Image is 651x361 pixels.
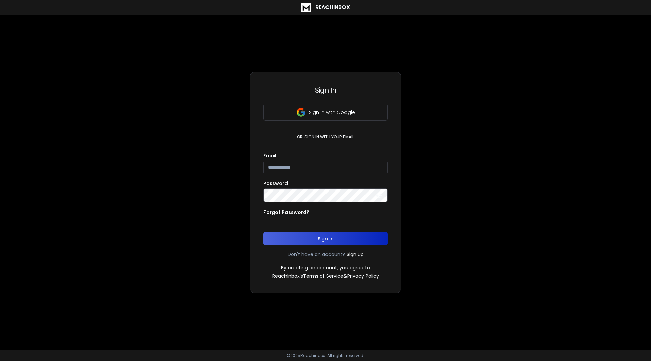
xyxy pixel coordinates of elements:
[263,181,288,186] label: Password
[301,3,311,12] img: logo
[263,153,276,158] label: Email
[347,251,364,258] a: Sign Up
[301,3,350,12] a: ReachInbox
[294,134,357,140] p: or, sign in with your email
[263,104,388,121] button: Sign in with Google
[347,273,379,279] a: Privacy Policy
[281,264,370,271] p: By creating an account, you agree to
[272,273,379,279] p: ReachInbox's &
[288,251,345,258] p: Don't have an account?
[263,232,388,245] button: Sign In
[263,85,388,95] h3: Sign In
[263,209,309,216] p: Forgot Password?
[303,273,343,279] a: Terms of Service
[315,3,350,12] h1: ReachInbox
[287,353,364,358] p: © 2025 Reachinbox. All rights reserved.
[309,109,355,116] p: Sign in with Google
